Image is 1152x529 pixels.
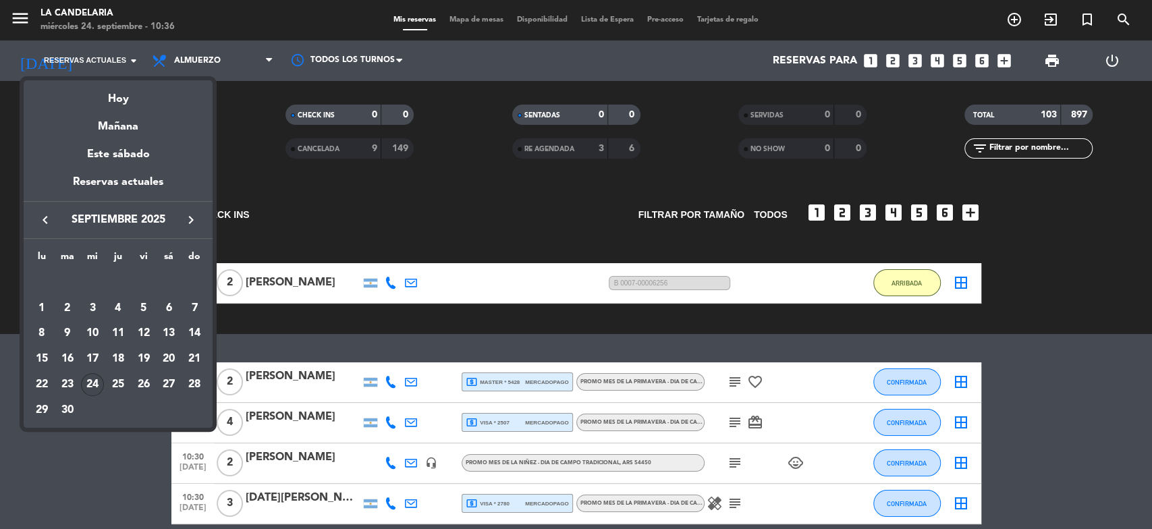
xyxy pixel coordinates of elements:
div: 5 [132,297,155,320]
span: septiembre 2025 [57,211,179,229]
td: 25 de septiembre de 2025 [105,372,131,397]
td: 5 de septiembre de 2025 [131,296,157,321]
div: 25 [107,373,130,396]
td: 14 de septiembre de 2025 [182,321,207,347]
div: 13 [157,323,180,345]
td: 20 de septiembre de 2025 [157,346,182,372]
td: 4 de septiembre de 2025 [105,296,131,321]
div: 6 [157,297,180,320]
td: 1 de septiembre de 2025 [29,296,55,321]
div: 24 [81,373,104,396]
div: 28 [183,373,206,396]
div: 9 [56,323,79,345]
td: 26 de septiembre de 2025 [131,372,157,397]
th: martes [55,249,80,270]
td: 27 de septiembre de 2025 [157,372,182,397]
div: 14 [183,323,206,345]
div: 7 [183,297,206,320]
td: 10 de septiembre de 2025 [80,321,105,347]
i: keyboard_arrow_left [37,212,53,228]
div: 4 [107,297,130,320]
td: 15 de septiembre de 2025 [29,346,55,372]
td: 30 de septiembre de 2025 [55,397,80,423]
div: 20 [157,347,180,370]
td: 29 de septiembre de 2025 [29,397,55,423]
td: 7 de septiembre de 2025 [182,296,207,321]
div: 27 [157,373,180,396]
div: 22 [30,373,53,396]
div: 10 [81,323,104,345]
td: 18 de septiembre de 2025 [105,346,131,372]
td: 9 de septiembre de 2025 [55,321,80,347]
div: 30 [56,399,79,422]
td: 6 de septiembre de 2025 [157,296,182,321]
button: keyboard_arrow_right [179,211,203,229]
th: domingo [182,249,207,270]
td: 19 de septiembre de 2025 [131,346,157,372]
div: 16 [56,347,79,370]
div: 26 [132,373,155,396]
th: lunes [29,249,55,270]
div: 15 [30,347,53,370]
td: 13 de septiembre de 2025 [157,321,182,347]
div: 12 [132,323,155,345]
div: 19 [132,347,155,370]
th: jueves [105,249,131,270]
th: viernes [131,249,157,270]
div: 21 [183,347,206,370]
td: 24 de septiembre de 2025 [80,372,105,397]
td: 16 de septiembre de 2025 [55,346,80,372]
div: 11 [107,323,130,345]
div: 29 [30,399,53,422]
div: Reservas actuales [24,173,213,201]
td: 2 de septiembre de 2025 [55,296,80,321]
td: 8 de septiembre de 2025 [29,321,55,347]
td: 22 de septiembre de 2025 [29,372,55,397]
th: sábado [157,249,182,270]
div: 18 [107,347,130,370]
div: 8 [30,323,53,345]
td: 11 de septiembre de 2025 [105,321,131,347]
th: miércoles [80,249,105,270]
td: 21 de septiembre de 2025 [182,346,207,372]
td: 23 de septiembre de 2025 [55,372,80,397]
div: 1 [30,297,53,320]
div: 17 [81,347,104,370]
div: Este sábado [24,136,213,173]
td: 12 de septiembre de 2025 [131,321,157,347]
i: keyboard_arrow_right [183,212,199,228]
div: 23 [56,373,79,396]
button: keyboard_arrow_left [33,211,57,229]
td: 28 de septiembre de 2025 [182,372,207,397]
td: 17 de septiembre de 2025 [80,346,105,372]
div: Mañana [24,108,213,136]
td: 3 de septiembre de 2025 [80,296,105,321]
td: SEP. [29,270,207,296]
div: 2 [56,297,79,320]
div: 3 [81,297,104,320]
div: Hoy [24,80,213,108]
